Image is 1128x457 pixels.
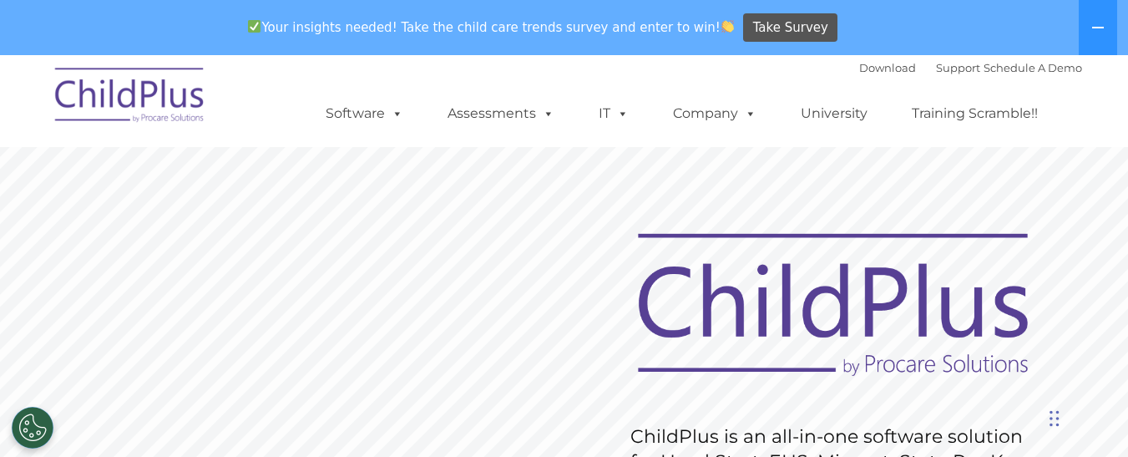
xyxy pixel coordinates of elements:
[859,61,1082,74] font: |
[1050,394,1060,444] div: Drag
[721,20,734,33] img: 👏
[12,407,53,449] button: Cookies Settings
[582,97,645,130] a: IT
[248,20,261,33] img: ✅
[309,97,420,130] a: Software
[753,13,828,43] span: Take Survey
[241,11,741,43] span: Your insights needed! Take the child care trends survey and enter to win!
[47,56,214,140] img: ChildPlus by Procare Solutions
[656,97,773,130] a: Company
[984,61,1082,74] a: Schedule A Demo
[895,97,1055,130] a: Training Scramble!!
[859,61,916,74] a: Download
[936,61,980,74] a: Support
[855,277,1128,457] iframe: Chat Widget
[743,13,837,43] a: Take Survey
[784,97,884,130] a: University
[431,97,571,130] a: Assessments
